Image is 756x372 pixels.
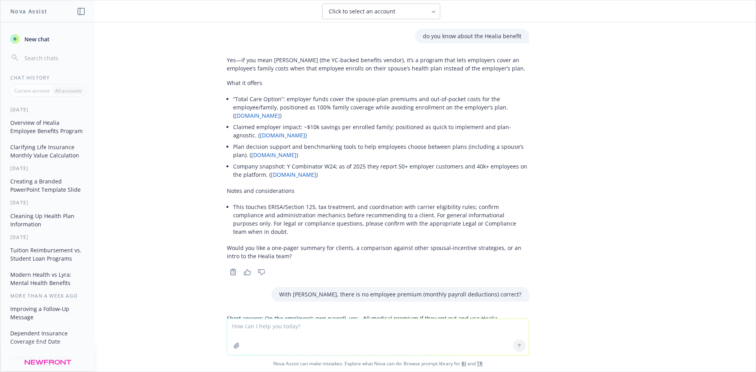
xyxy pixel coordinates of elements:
[14,87,50,94] p: Current account
[55,87,82,94] p: All accounts
[233,161,529,180] li: Company snapshot: Y Combinator W24; as of 2025 they report 50+ employer customers and 40k+ employ...
[23,52,85,63] input: Search chats
[235,112,280,119] a: [DOMAIN_NAME]
[1,292,95,299] div: More than a week ago
[7,302,89,324] button: Improving a Follow-Up Message
[271,171,316,178] a: [DOMAIN_NAME]
[1,234,95,241] div: [DATE]
[329,7,395,15] span: Click to select an account
[1,74,95,81] div: Chat History
[7,141,89,162] button: Clarifying Life Insurance Monthly Value Calculation
[7,244,89,265] button: Tuition Reimbursement vs. Student Loan Programs
[260,131,305,139] a: [DOMAIN_NAME]
[227,56,529,72] p: Yes—if you mean [PERSON_NAME] (the YC-backed benefits vendor), it’s a program that lets employers...
[1,165,95,172] div: [DATE]
[7,268,89,289] button: Modern Health vs Lyra: Mental Health Benefits
[23,35,50,43] span: New chat
[1,106,95,113] div: [DATE]
[4,355,752,372] span: Nova Assist can make mistakes. Explore what Nova can do: Browse prompt library for and
[7,32,89,46] button: New chat
[7,116,89,137] button: Overview of Healia Employee Benefits Program
[251,151,296,159] a: [DOMAIN_NAME]
[461,360,466,367] a: BI
[1,199,95,206] div: [DATE]
[7,209,89,231] button: Cleaning Up Health Plan Information
[10,7,47,15] h1: Nova Assist
[227,187,529,195] p: Notes and considerations
[233,121,529,141] li: Claimed employer impact: ~$10k savings per enrolled family; positioned as quick to implement and ...
[477,360,483,367] a: TR
[230,268,237,276] svg: Copy to clipboard
[322,4,440,19] button: Click to select an account
[233,201,529,237] li: This touches ERISA/Section 125, tax treatment, and coordination with carrier eligibility rules; c...
[233,93,529,121] li: “Total Care Option”: employer funds cover the spouse-plan premiums and out-of-pocket costs for th...
[255,267,268,278] button: Thumbs down
[227,244,529,260] p: Would you like a one-pager summary for clients, a comparison against other spousal-incentive stra...
[7,327,89,348] button: Dependent Insurance Coverage End Date
[423,32,521,40] p: do you know about the Healia benefit
[7,175,89,196] button: Creating a Branded PowerPoint Template Slide
[279,290,521,298] p: With [PERSON_NAME], there is no employee premium (monthly payroll deductions) correct?
[227,314,529,322] p: Short answer: On the employee’s own payroll, yes—$0 medical premium if they opt out and use Healia.
[227,79,529,87] p: What it offers
[233,141,529,161] li: Plan decision support and benchmarking tools to help employees choose between plans (including a ...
